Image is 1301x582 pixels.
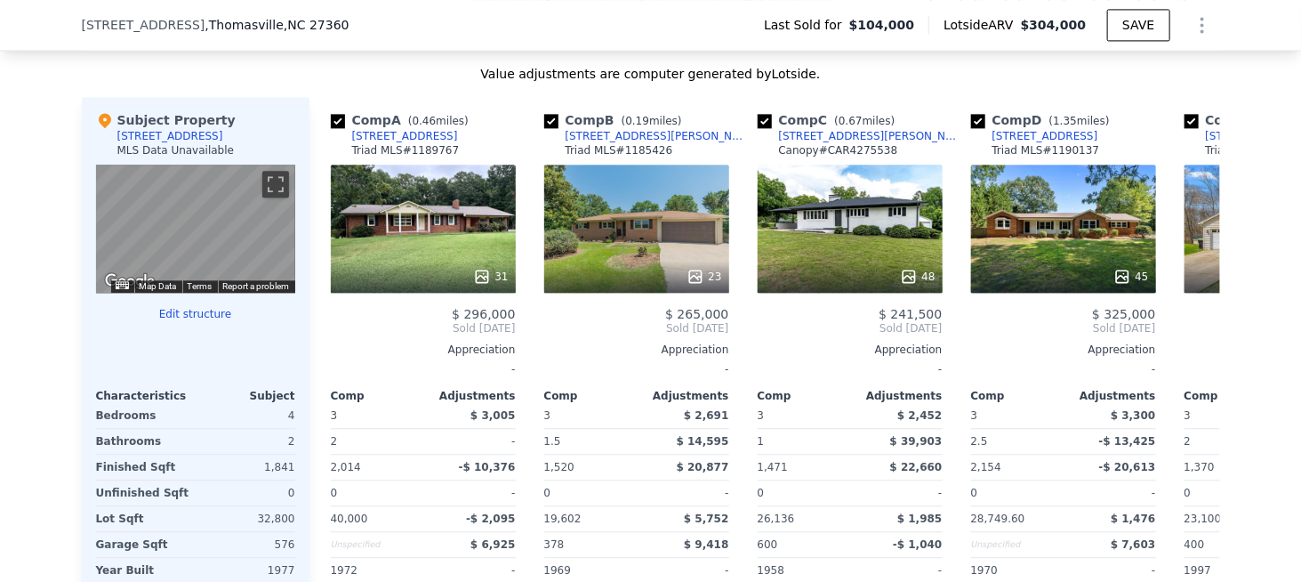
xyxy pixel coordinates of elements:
div: 576 [199,532,295,557]
a: [STREET_ADDRESS][PERSON_NAME] [544,129,751,143]
div: Comp [544,389,637,403]
div: [STREET_ADDRESS] [992,129,1098,143]
span: 3 [544,409,551,422]
div: Finished Sqft [96,455,192,480]
span: $ 325,000 [1092,307,1155,321]
div: Unspecified [971,532,1060,557]
span: Sold [DATE] [758,321,943,335]
span: Lotside ARV [944,16,1020,34]
span: Last Sold for [764,16,849,34]
span: 19,602 [544,513,582,525]
span: 3 [1185,409,1192,422]
span: $ 9,418 [684,538,728,551]
div: [STREET_ADDRESS] [352,129,458,143]
a: Terms (opens in new tab) [188,281,213,291]
a: [STREET_ADDRESS] [971,129,1098,143]
div: 1 [758,429,847,454]
span: $304,000 [1021,18,1087,32]
span: [STREET_ADDRESS] [82,16,205,34]
div: Comp [971,389,1064,403]
div: Lot Sqft [96,506,192,531]
div: Adjustments [637,389,729,403]
span: $ 1,476 [1111,513,1155,525]
div: Comp A [331,111,476,129]
span: 1,471 [758,461,788,473]
span: Sold [DATE] [544,321,729,335]
div: 31 [473,268,508,286]
div: Garage Sqft [96,532,192,557]
div: 1,841 [199,455,295,480]
span: 23,100 [1185,513,1222,525]
div: Unspecified [331,532,420,557]
div: Adjustments [1064,389,1156,403]
div: Comp C [758,111,903,129]
span: $ 3,300 [1111,409,1155,422]
span: $ 296,000 [452,307,515,321]
div: 2 [331,429,420,454]
span: $ 39,903 [890,435,943,448]
div: 32,800 [199,506,295,531]
span: 0 [758,487,765,499]
span: 0.67 [839,115,863,127]
span: $ 1,985 [897,513,942,525]
span: -$ 2,095 [466,513,515,525]
div: [STREET_ADDRESS][PERSON_NAME] [779,129,964,143]
div: - [427,481,516,505]
span: $ 14,595 [677,435,729,448]
span: 1,520 [544,461,574,473]
span: 40,000 [331,513,368,525]
span: $ 22,660 [890,461,943,473]
button: Show Options [1185,7,1220,43]
span: 600 [758,538,778,551]
button: SAVE [1107,9,1169,41]
span: Sold [DATE] [331,321,516,335]
div: 2 [1185,429,1273,454]
div: 1.5 [544,429,633,454]
button: Edit structure [96,307,295,321]
a: Report a problem [223,281,290,291]
a: [STREET_ADDRESS][PERSON_NAME] [758,129,964,143]
span: 0 [1185,487,1192,499]
span: $ 20,877 [677,461,729,473]
span: 0.19 [625,115,649,127]
div: - [427,429,516,454]
div: Comp [1185,389,1277,403]
button: Toggle fullscreen view [262,171,289,198]
span: 26,136 [758,513,795,525]
div: Triad MLS # 1189767 [352,143,460,158]
div: - [854,481,943,505]
span: Sold [DATE] [971,321,1156,335]
span: 0 [544,487,551,499]
span: ( miles) [1042,115,1117,127]
div: Appreciation [331,343,516,357]
span: -$ 20,613 [1099,461,1156,473]
span: 378 [544,538,565,551]
span: 0 [971,487,978,499]
div: Comp D [971,111,1117,129]
div: Appreciation [758,343,943,357]
div: Subject [196,389,295,403]
div: - [331,357,516,382]
div: 4 [199,403,295,428]
span: 0 [331,487,338,499]
div: 2 [199,429,295,454]
span: 2,154 [971,461,1001,473]
div: Map [96,165,295,293]
div: MLS Data Unavailable [117,143,235,158]
span: 2,014 [331,461,361,473]
div: 48 [900,268,935,286]
div: Comp [758,389,850,403]
div: Bedrooms [96,403,192,428]
div: 45 [1113,268,1148,286]
div: 23 [687,268,721,286]
a: [STREET_ADDRESS] [331,129,458,143]
span: $ 5,752 [684,513,728,525]
img: Google [100,270,159,293]
div: Subject Property [96,111,236,129]
div: Triad MLS # 1185426 [566,143,673,158]
div: [STREET_ADDRESS] [117,129,223,143]
button: Keyboard shortcuts [116,281,128,289]
span: , NC 27360 [284,18,349,32]
div: Value adjustments are computer generated by Lotside . [82,65,1220,83]
div: Street View [96,165,295,293]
